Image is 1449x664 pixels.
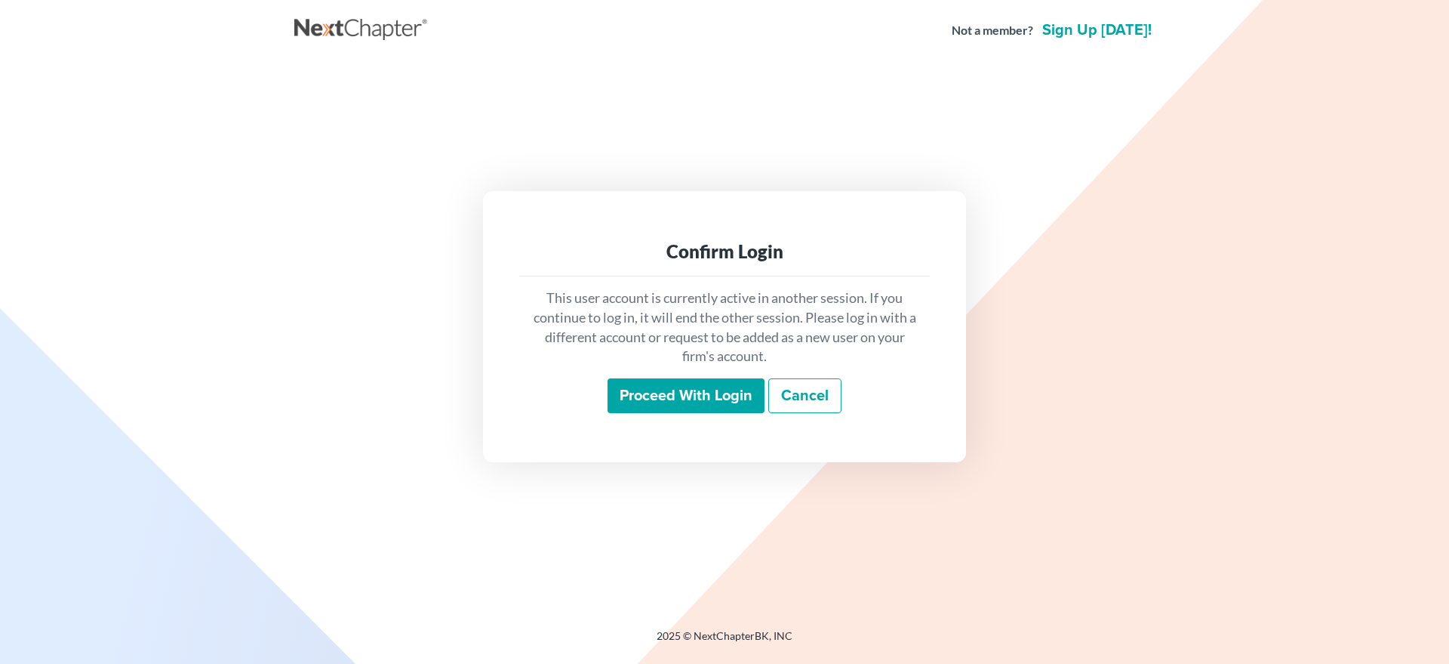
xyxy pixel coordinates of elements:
p: This user account is currently active in another session. If you continue to log in, it will end ... [531,289,918,366]
div: 2025 © NextChapterBK, INC [294,628,1155,656]
div: Confirm Login [531,239,918,264]
strong: Not a member? [952,22,1033,39]
a: Cancel [768,378,841,413]
a: Sign up [DATE]! [1039,23,1155,38]
input: Proceed with login [608,378,764,413]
